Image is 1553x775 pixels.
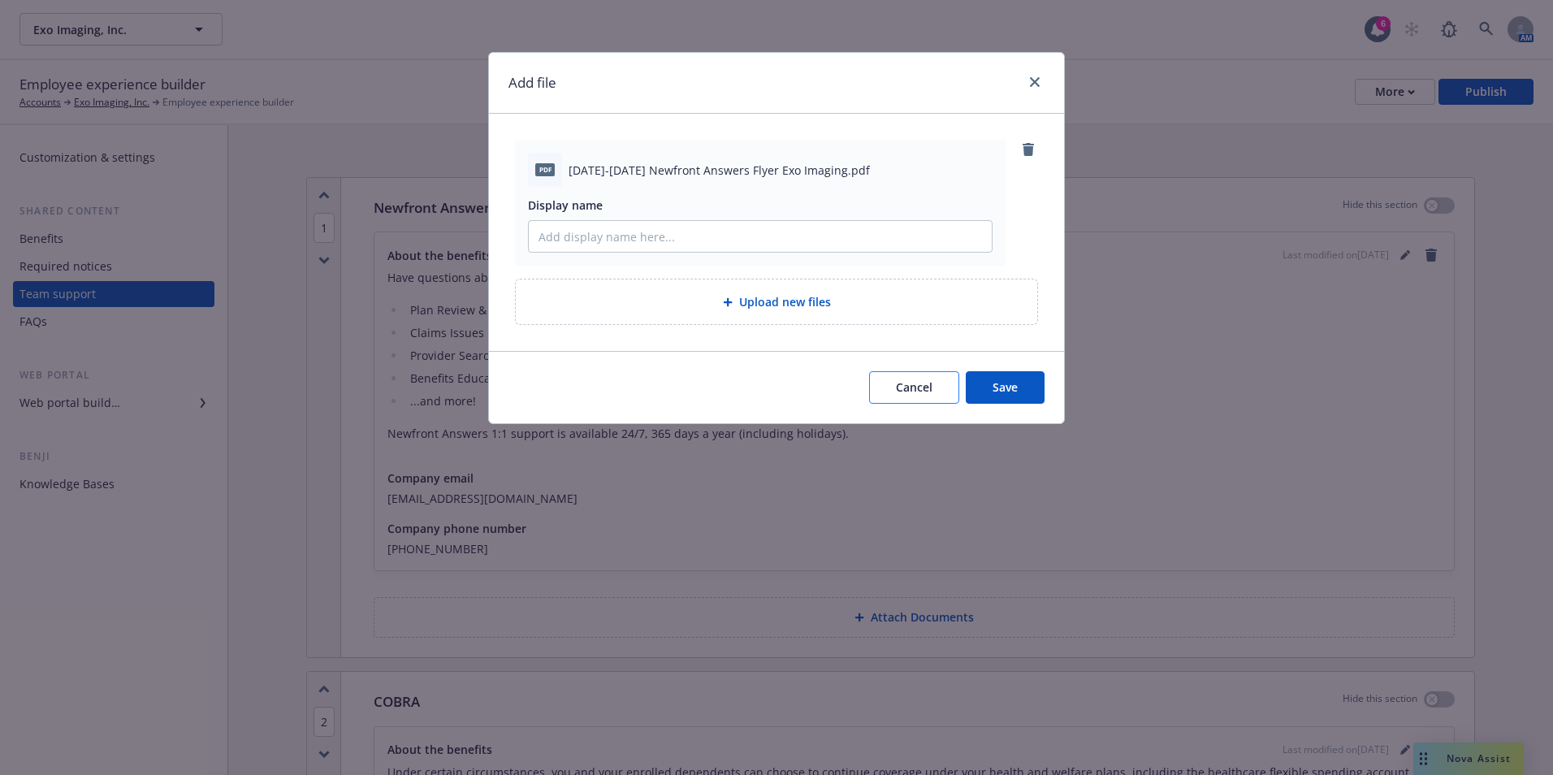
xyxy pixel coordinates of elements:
button: Save [966,371,1045,404]
span: pdf [535,163,555,175]
div: Upload new files [515,279,1038,325]
span: Save [993,379,1018,395]
h1: Add file [508,72,556,93]
button: Cancel [869,371,959,404]
a: close [1025,72,1045,92]
a: remove [1019,140,1038,159]
span: [DATE]-[DATE] Newfront Answers Flyer Exo Imaging.pdf [569,162,870,179]
span: Upload new files [739,293,831,310]
input: Add display name here... [529,221,992,252]
span: Cancel [896,379,932,395]
span: Display name [528,197,603,213]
